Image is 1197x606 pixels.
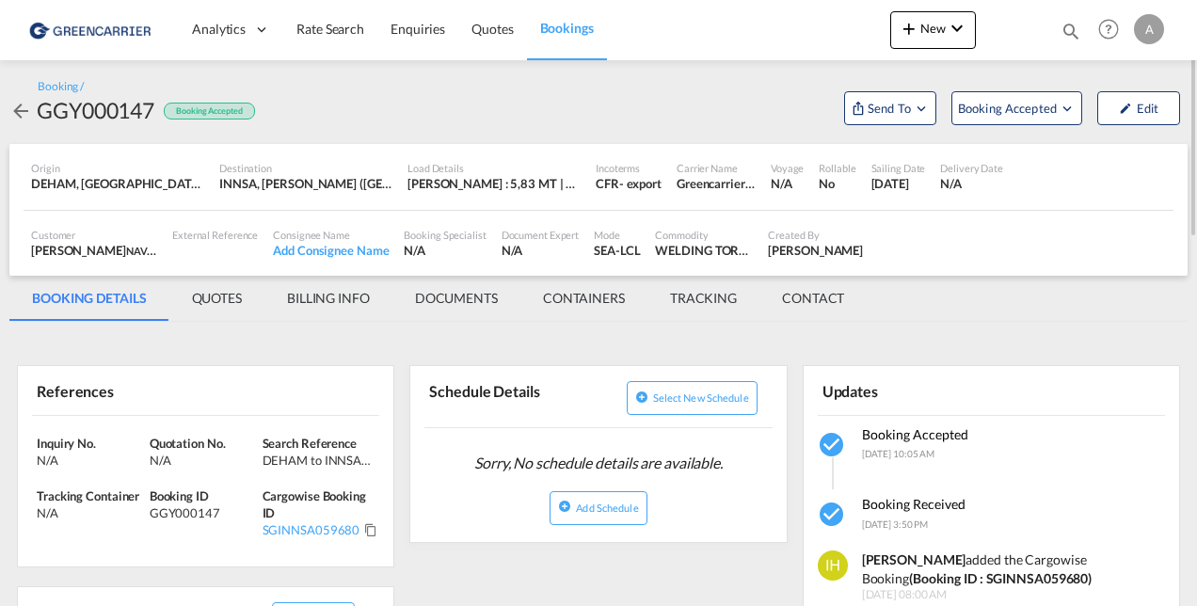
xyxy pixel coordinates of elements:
[818,374,988,407] div: Updates
[871,161,926,175] div: Sailing Date
[596,161,662,175] div: Incoterms
[364,523,377,536] md-icon: Click to Copy
[627,381,758,415] button: icon-plus-circleSelect new schedule
[263,488,366,520] span: Cargowise Booking ID
[9,276,169,321] md-tab-item: BOOKING DETAILS
[862,426,968,442] span: Booking Accepted
[37,95,154,125] div: GGY000147
[1061,21,1081,49] div: icon-magnify
[594,228,640,242] div: Mode
[31,161,204,175] div: Origin
[37,504,145,521] div: N/A
[19,19,327,39] body: Editor, editor2
[219,175,392,192] div: INNSA, Jawaharlal Nehru (Nhava Sheva), India, Indian Subcontinent, Asia Pacific
[150,488,209,503] span: Booking ID
[273,228,389,242] div: Consignee Name
[219,161,392,175] div: Destination
[540,20,594,36] span: Bookings
[273,242,389,259] div: Add Consignee Name
[619,175,662,192] div: - export
[909,570,1092,586] strong: (Booking ID : SGINNSA059680)
[1134,14,1164,44] div: A
[768,242,863,259] div: Matthias Maas
[150,452,258,469] div: N/A
[818,500,848,530] md-icon: icon-checkbox-marked-circle
[1093,13,1125,45] span: Help
[635,391,648,404] md-icon: icon-plus-circle
[31,242,157,259] div: [PERSON_NAME]
[819,161,855,175] div: Rollable
[862,518,929,530] span: [DATE] 3:50 PM
[818,430,848,460] md-icon: icon-checkbox-marked-circle
[818,550,848,581] img: RaD9QQAAAAZJREFUAwAz7V49iZZDGQAAAABJRU5ErkJggg==
[1119,102,1132,115] md-icon: icon-pencil
[192,20,246,39] span: Analytics
[958,99,1059,118] span: Booking Accepted
[392,276,520,321] md-tab-item: DOCUMENTS
[263,452,371,469] div: DEHAM to INNSA/ 12 October, 2025
[1093,13,1134,47] div: Help
[940,161,1003,175] div: Delivery Date
[263,521,360,538] div: SGINNSA059680
[407,175,581,192] div: [PERSON_NAME] : 5,83 MT | Volumetric Wt : 18,70 CBM | Chargeable Wt : 18,70 W/M
[655,242,753,259] div: WELDING TORCHES AND SPARE PARTS
[37,452,145,469] div: N/A
[32,374,202,407] div: References
[1097,91,1180,125] button: icon-pencilEdit
[594,242,640,259] div: SEA-LCL
[677,175,756,192] div: Greencarrier Consolidators
[31,175,204,192] div: DEHAM, Hamburg, Germany, Western Europe, Europe
[576,502,638,514] span: Add Schedule
[946,17,968,40] md-icon: icon-chevron-down
[38,79,84,95] div: Booking /
[520,276,647,321] md-tab-item: CONTAINERS
[37,436,96,451] span: Inquiry No.
[768,228,863,242] div: Created By
[37,488,139,503] span: Tracking Container
[404,228,486,242] div: Booking Specialist
[558,500,571,513] md-icon: icon-plus-circle
[819,175,855,192] div: No
[596,175,619,192] div: CFR
[126,243,426,258] span: NAVIS SCHIFFAHRTS- UND SPEDITIONS-AKTIENGESELLSCHAFT
[471,21,513,37] span: Quotes
[862,496,966,512] span: Booking Received
[898,17,920,40] md-icon: icon-plus 400-fg
[844,91,936,125] button: Open demo menu
[9,95,37,125] div: icon-arrow-left
[871,175,926,192] div: 12 Oct 2025
[898,21,968,36] span: New
[862,550,1167,587] div: added the Cargowise Booking
[759,276,867,321] md-tab-item: CONTACT
[1061,21,1081,41] md-icon: icon-magnify
[424,374,595,420] div: Schedule Details
[677,161,756,175] div: Carrier Name
[391,21,445,37] span: Enquiries
[655,228,753,242] div: Commodity
[940,175,1003,192] div: N/A
[647,276,759,321] md-tab-item: TRACKING
[862,448,935,459] span: [DATE] 10:05 AM
[862,551,966,567] strong: [PERSON_NAME]
[502,242,580,259] div: N/A
[296,21,364,37] span: Rate Search
[9,276,867,321] md-pagination-wrapper: Use the left and right arrow keys to navigate between tabs
[9,100,32,122] md-icon: icon-arrow-left
[407,161,581,175] div: Load Details
[150,504,258,521] div: GGY000147
[862,587,1167,603] span: [DATE] 08:00 AM
[169,276,264,321] md-tab-item: QUOTES
[164,103,254,120] div: Booking Accepted
[264,276,392,321] md-tab-item: BILLING INFO
[404,242,486,259] div: N/A
[150,436,226,451] span: Quotation No.
[550,491,646,525] button: icon-plus-circleAdd Schedule
[771,161,804,175] div: Voyage
[951,91,1082,125] button: Open demo menu
[866,99,913,118] span: Send To
[31,228,157,242] div: Customer
[172,228,258,242] div: External Reference
[502,228,580,242] div: Document Expert
[467,445,730,481] span: Sorry, No schedule details are available.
